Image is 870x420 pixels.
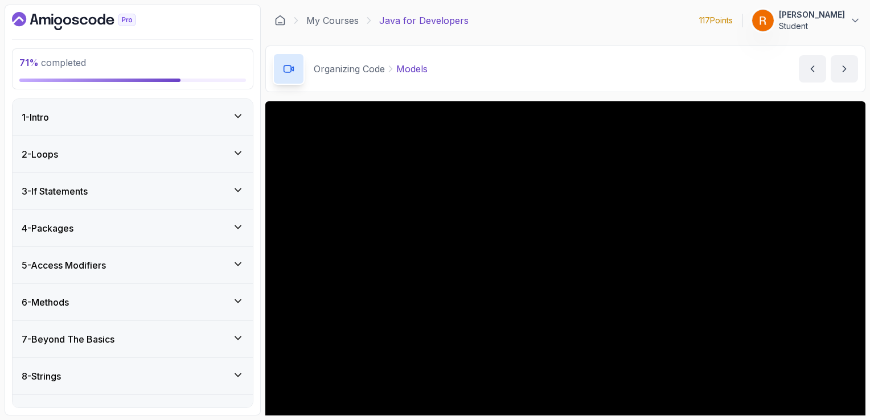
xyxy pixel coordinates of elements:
p: 117 Points [699,15,733,26]
iframe: chat widget [799,349,870,403]
h3: 2 - Loops [22,147,58,161]
h3: 7 - Beyond The Basics [22,332,114,346]
h3: 8 - Strings [22,369,61,383]
h3: 4 - Packages [22,221,73,235]
img: user profile image [752,10,774,31]
button: 1-Intro [13,99,253,135]
h3: 1 - Intro [22,110,49,124]
button: 6-Methods [13,284,253,320]
h3: 5 - Access Modifiers [22,258,106,272]
button: 3-If Statements [13,173,253,209]
button: next content [831,55,858,83]
a: Dashboard [274,15,286,26]
p: [PERSON_NAME] [779,9,845,20]
span: 71 % [19,57,39,68]
button: 8-Strings [13,358,253,394]
p: Organizing Code [314,62,385,76]
h3: 6 - Methods [22,295,69,309]
button: 5-Access Modifiers [13,247,253,283]
h3: 9 - Dates [22,406,56,420]
button: 4-Packages [13,210,253,246]
button: 7-Beyond The Basics [13,321,253,357]
h3: 3 - If Statements [22,184,88,198]
button: 2-Loops [13,136,253,172]
a: Dashboard [12,12,162,30]
button: user profile image[PERSON_NAME]Student [752,9,861,32]
button: previous content [799,55,826,83]
a: My Courses [306,14,359,27]
p: Java for Developers [379,14,469,27]
p: Student [779,20,845,32]
span: completed [19,57,86,68]
p: Models [396,62,428,76]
